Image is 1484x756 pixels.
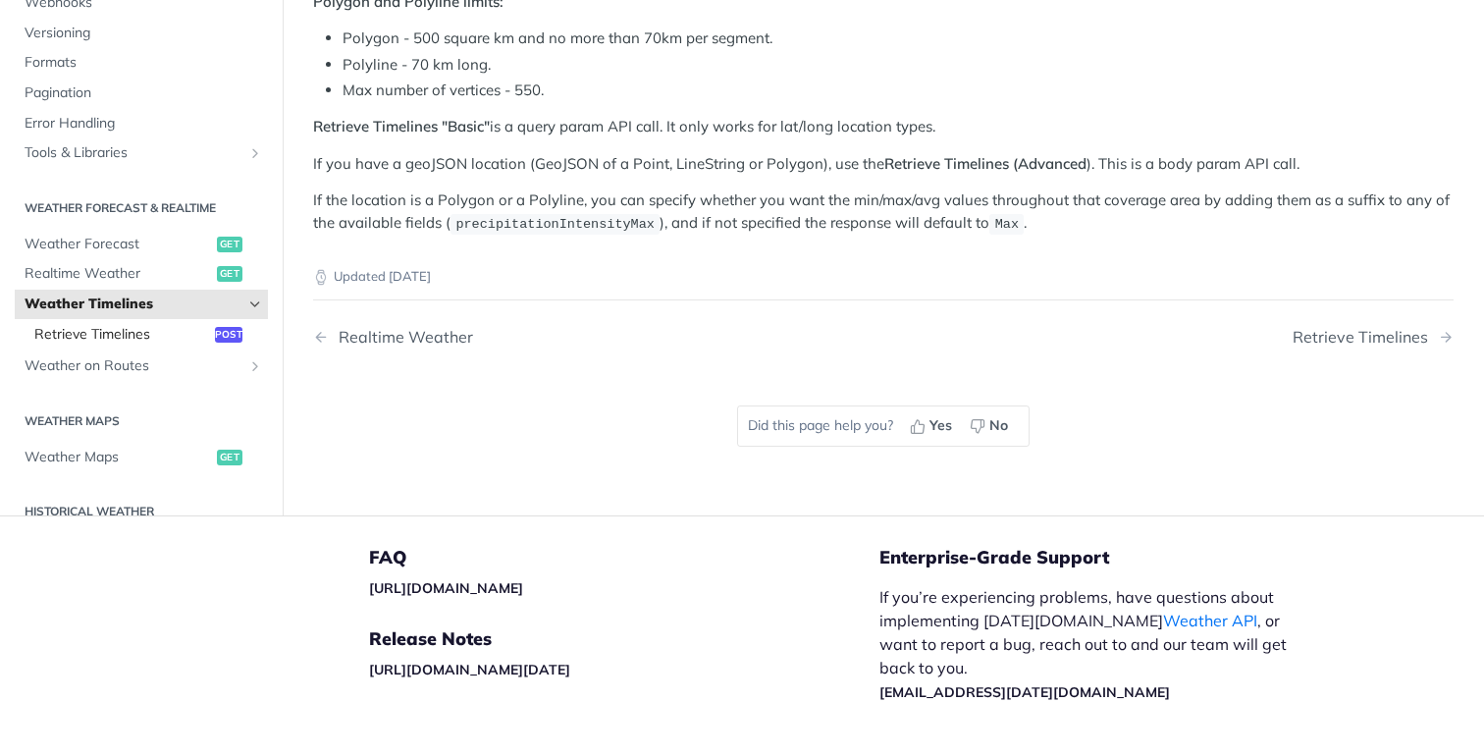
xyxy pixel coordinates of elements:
[1163,611,1257,630] a: Weather API
[879,546,1339,569] h5: Enterprise-Grade Support
[369,627,879,651] h5: Release Notes
[313,189,1454,235] p: If the location is a Polygon or a Polyline, you can specify whether you want the min/max/avg valu...
[995,217,1019,232] span: Max
[313,308,1454,366] nav: Pagination Controls
[25,143,242,163] span: Tools & Libraries
[25,53,263,73] span: Formats
[25,114,263,134] span: Error Handling
[25,235,212,254] span: Weather Forecast
[313,116,1454,138] p: is a query param API call. It only works for lat/long location types.
[369,661,570,678] a: [URL][DOMAIN_NAME][DATE]
[15,503,268,520] h2: Historical Weather
[1293,328,1454,347] a: Next Page: Retrieve Timelines
[989,415,1008,436] span: No
[929,415,952,436] span: Yes
[25,83,263,103] span: Pagination
[313,117,490,135] strong: Retrieve Timelines "Basic"
[343,54,1454,77] li: Polyline - 70 km long.
[313,328,802,347] a: Previous Page: Realtime Weather
[369,579,523,597] a: [URL][DOMAIN_NAME]
[247,358,263,374] button: Show subpages for Weather on Routes
[737,405,1030,447] div: Did this page help you?
[15,412,268,430] h2: Weather Maps
[313,153,1454,176] p: If you have a geoJSON location (GeoJSON of a Point, LineString or Polygon), use the ). This is a ...
[1293,328,1438,347] div: Retrieve Timelines
[903,411,963,441] button: Yes
[15,351,268,381] a: Weather on RoutesShow subpages for Weather on Routes
[15,19,268,48] a: Versioning
[247,145,263,161] button: Show subpages for Tools & Libraries
[215,326,242,342] span: post
[15,109,268,138] a: Error Handling
[217,450,242,465] span: get
[15,79,268,108] a: Pagination
[25,319,268,349] a: Retrieve Timelinespost
[343,27,1454,50] li: Polygon - 500 square km and no more than 70km per segment.
[963,411,1019,441] button: No
[25,24,263,43] span: Versioning
[879,585,1307,703] p: If you’re experiencing problems, have questions about implementing [DATE][DOMAIN_NAME] , or want ...
[15,138,268,168] a: Tools & LibrariesShow subpages for Tools & Libraries
[25,264,212,284] span: Realtime Weather
[217,237,242,252] span: get
[217,266,242,282] span: get
[15,259,268,289] a: Realtime Weatherget
[15,443,268,472] a: Weather Mapsget
[25,356,242,376] span: Weather on Routes
[455,217,655,232] span: precipitationIntensityMax
[884,154,1086,173] strong: Retrieve Timelines (Advanced
[25,295,242,314] span: Weather Timelines
[369,546,879,569] h5: FAQ
[15,48,268,78] a: Formats
[15,199,268,217] h2: Weather Forecast & realtime
[15,290,268,319] a: Weather TimelinesHide subpages for Weather Timelines
[329,328,473,347] div: Realtime Weather
[15,230,268,259] a: Weather Forecastget
[34,324,210,344] span: Retrieve Timelines
[879,683,1170,701] a: [EMAIL_ADDRESS][DATE][DOMAIN_NAME]
[343,80,1454,102] li: Max number of vertices - 550.
[25,448,212,467] span: Weather Maps
[313,267,1454,287] p: Updated [DATE]
[247,297,263,312] button: Hide subpages for Weather Timelines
